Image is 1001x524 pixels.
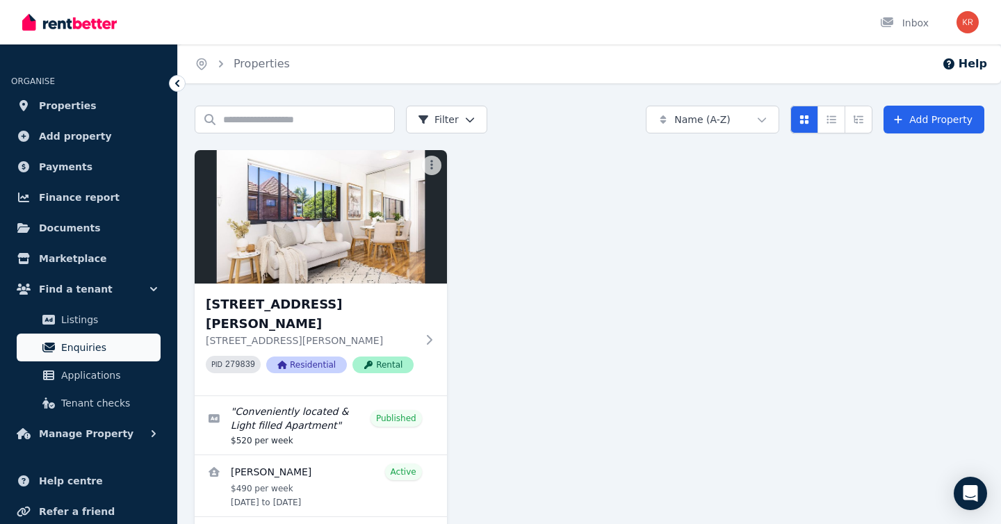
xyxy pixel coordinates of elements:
[17,361,161,389] a: Applications
[17,306,161,334] a: Listings
[11,122,166,150] a: Add property
[880,16,929,30] div: Inbox
[61,311,155,328] span: Listings
[195,150,447,284] img: 11/1A Robert Street, Ashfield
[195,396,447,455] a: Edit listing: Conveniently located & Light filled Apartment
[39,128,112,145] span: Add property
[352,357,414,373] span: Rental
[39,281,113,297] span: Find a tenant
[206,334,416,347] p: [STREET_ADDRESS][PERSON_NAME]
[422,156,441,175] button: More options
[39,189,120,206] span: Finance report
[954,477,987,510] div: Open Intercom Messenger
[11,76,55,86] span: ORGANISE
[206,295,416,334] h3: [STREET_ADDRESS][PERSON_NAME]
[225,360,255,370] code: 279839
[11,183,166,211] a: Finance report
[39,158,92,175] span: Payments
[178,44,307,83] nav: Breadcrumb
[22,12,117,33] img: RentBetter
[39,473,103,489] span: Help centre
[61,367,155,384] span: Applications
[39,503,115,520] span: Refer a friend
[11,275,166,303] button: Find a tenant
[845,106,872,133] button: Expanded list view
[817,106,845,133] button: Compact list view
[234,57,290,70] a: Properties
[39,220,101,236] span: Documents
[418,113,459,126] span: Filter
[11,467,166,495] a: Help centre
[884,106,984,133] a: Add Property
[957,11,979,33] img: Karina Reyes
[674,113,731,126] span: Name (A-Z)
[39,250,106,267] span: Marketplace
[39,425,133,442] span: Manage Property
[790,106,872,133] div: View options
[11,420,166,448] button: Manage Property
[406,106,487,133] button: Filter
[17,389,161,417] a: Tenant checks
[11,214,166,242] a: Documents
[790,106,818,133] button: Card view
[61,395,155,411] span: Tenant checks
[266,357,347,373] span: Residential
[39,97,97,114] span: Properties
[11,153,166,181] a: Payments
[17,334,161,361] a: Enquiries
[646,106,779,133] button: Name (A-Z)
[211,361,222,368] small: PID
[11,245,166,272] a: Marketplace
[61,339,155,356] span: Enquiries
[195,455,447,516] a: View details for Lara Ottignon
[11,92,166,120] a: Properties
[942,56,987,72] button: Help
[195,150,447,395] a: 11/1A Robert Street, Ashfield[STREET_ADDRESS][PERSON_NAME][STREET_ADDRESS][PERSON_NAME]PID 279839...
